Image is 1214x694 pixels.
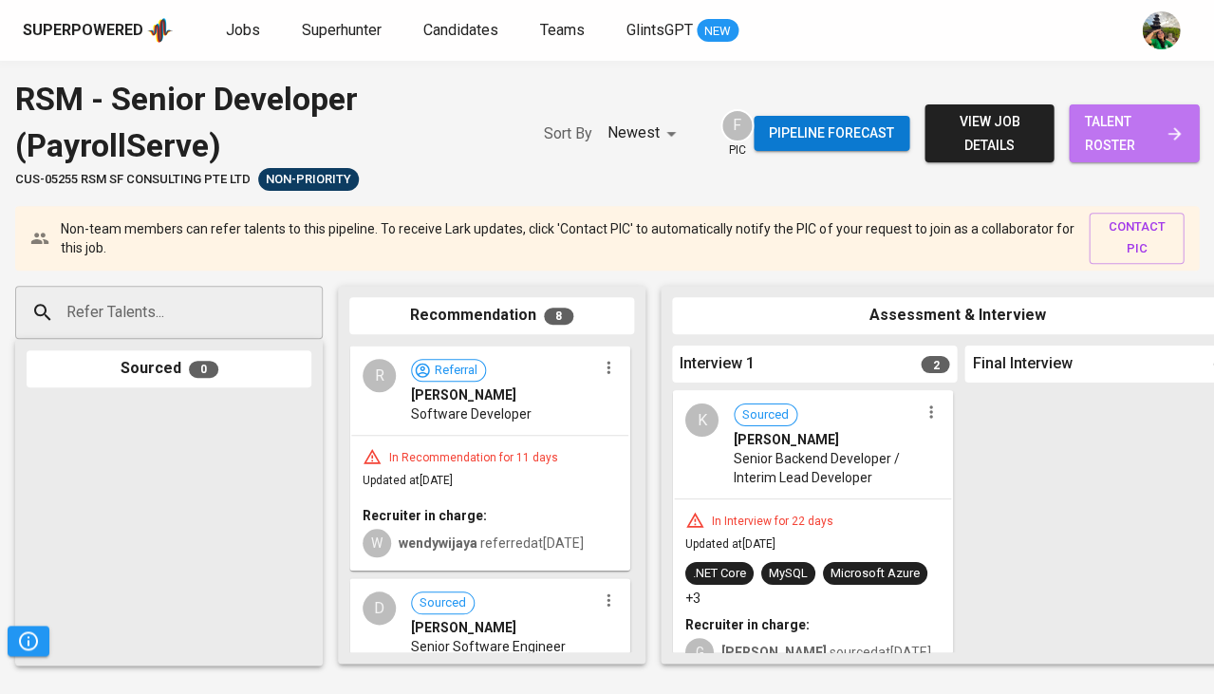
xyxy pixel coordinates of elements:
div: Newest [607,116,682,151]
div: R [363,359,396,392]
span: Final Interview [972,353,1072,375]
a: Jobs [226,19,264,43]
span: talent roster [1084,110,1184,157]
a: Superpoweredapp logo [23,16,173,45]
p: Newest [607,122,660,144]
p: +3 [685,589,700,608]
button: contact pic [1089,213,1184,264]
img: eva@glints.com [1142,11,1180,49]
span: 8 [544,308,573,325]
p: Sort By [544,122,592,145]
b: wendywijaya [399,535,477,551]
img: app logo [147,16,173,45]
span: [PERSON_NAME] [411,618,516,637]
span: 0 [189,361,218,378]
div: pic [720,109,754,159]
span: Updated at [DATE] [363,474,453,487]
div: MySQL [769,565,808,583]
span: Sourced [735,406,796,424]
div: W [363,529,391,557]
span: Senior Software Engineer (Contract) [411,637,596,675]
span: 2 [921,356,949,373]
span: GlintsGPT [626,21,693,39]
span: Pipeline forecast [769,122,894,145]
div: Sourced [27,350,311,387]
span: Non-Priority [258,171,359,189]
div: RSM - Senior Developer (PayrollServe) [15,76,506,168]
a: Candidates [423,19,502,43]
div: In Recommendation for 11 days [382,450,566,466]
span: contact pic [1098,216,1174,260]
div: In Interview for 22 days [704,514,841,530]
a: talent roster [1069,104,1199,162]
span: Senior Backend Developer / Interim Lead Developer [734,449,919,487]
span: Candidates [423,21,498,39]
p: Non-team members can refer talents to this pipeline. To receive Lark updates, click 'Contact PIC'... [61,219,1074,257]
span: Jobs [226,21,260,39]
div: .NET Core [693,565,746,583]
div: F [720,109,754,142]
span: view job details [940,110,1039,157]
span: referred at [DATE] [399,535,584,551]
span: [PERSON_NAME] [734,430,839,449]
span: Updated at [DATE] [685,537,775,551]
span: Interview 1 [680,353,755,375]
button: view job details [925,104,1055,162]
button: Pipeline Triggers [8,626,49,656]
b: Recruiter in charge: [363,508,487,523]
span: Sourced [412,594,474,612]
div: K [685,403,719,437]
button: Pipeline forecast [754,116,909,151]
a: Teams [540,19,588,43]
span: NEW [697,22,738,41]
a: Superhunter [302,19,385,43]
div: D [363,591,396,625]
span: CUS-05255 RSM SF CONSULTING PTE LTD [15,171,251,189]
div: Superpowered [23,20,143,42]
span: Teams [540,21,585,39]
span: sourced at [DATE] [721,645,931,660]
div: Recommendation [349,297,634,334]
span: [PERSON_NAME] [411,385,516,404]
div: Microsoft Azure [831,565,920,583]
b: Recruiter in charge: [685,617,810,632]
span: Referral [427,362,485,380]
div: Talent(s) in Pipeline’s Final Stages [258,168,359,191]
span: Superhunter [302,21,382,39]
button: Open [312,310,316,314]
b: [PERSON_NAME] [721,645,827,660]
span: Software Developer [411,404,532,423]
a: GlintsGPT NEW [626,19,738,43]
